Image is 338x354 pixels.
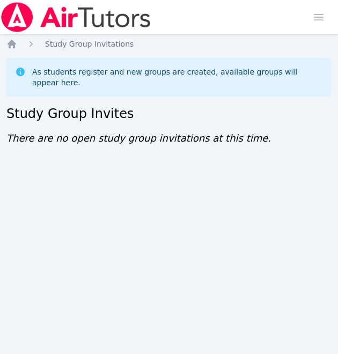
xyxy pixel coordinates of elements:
nav: Breadcrumb [6,39,332,49]
a: Study Group Invitations [45,39,134,49]
h2: Study Group Invites [6,105,332,122]
div: As students register and new groups are created, available groups will appear here. [32,67,323,88]
span: There are no open study group invitations at this time. [6,132,271,144]
span: Study Group Invitations [45,40,134,48]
